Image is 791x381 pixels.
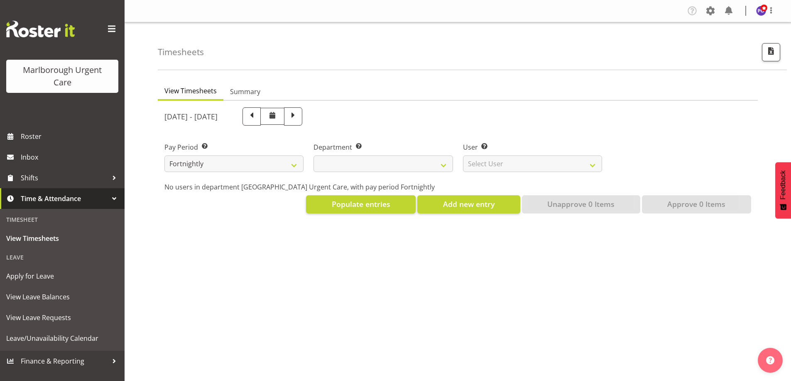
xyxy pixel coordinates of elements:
[313,142,453,152] label: Department
[21,151,120,163] span: Inbox
[21,172,108,184] span: Shifts
[779,170,787,199] span: Feedback
[762,43,780,61] button: Export CSV
[2,211,122,228] div: Timesheet
[332,199,390,209] span: Populate entries
[6,270,118,282] span: Apply for Leave
[21,192,108,205] span: Time & Attendance
[547,199,615,209] span: Unapprove 0 Items
[306,195,416,214] button: Populate entries
[21,355,108,367] span: Finance & Reporting
[21,130,120,143] span: Roster
[667,199,725,209] span: Approve 0 Items
[6,332,118,345] span: Leave/Unavailability Calendar
[164,112,218,121] h5: [DATE] - [DATE]
[15,64,110,89] div: Marlborough Urgent Care
[6,21,75,37] img: Rosterit website logo
[164,142,304,152] label: Pay Period
[2,249,122,266] div: Leave
[164,182,751,192] p: No users in department [GEOGRAPHIC_DATA] Urgent Care, with pay period Fortnightly
[6,311,118,324] span: View Leave Requests
[158,47,204,57] h4: Timesheets
[2,328,122,349] a: Leave/Unavailability Calendar
[756,6,766,16] img: payroll-officer11877.jpg
[522,195,640,214] button: Unapprove 0 Items
[2,266,122,286] a: Apply for Leave
[2,286,122,307] a: View Leave Balances
[642,195,751,214] button: Approve 0 Items
[230,87,260,97] span: Summary
[775,162,791,218] button: Feedback - Show survey
[766,356,774,364] img: help-xxl-2.png
[2,307,122,328] a: View Leave Requests
[417,195,520,214] button: Add new entry
[463,142,602,152] label: User
[6,232,118,245] span: View Timesheets
[6,291,118,303] span: View Leave Balances
[443,199,495,209] span: Add new entry
[164,86,217,96] span: View Timesheets
[2,228,122,249] a: View Timesheets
